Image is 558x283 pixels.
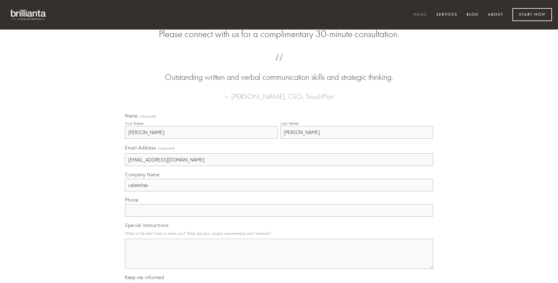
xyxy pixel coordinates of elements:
[463,10,483,20] a: Blog
[512,8,552,21] a: Start Now
[432,10,461,20] a: Services
[125,121,143,126] div: First Name
[135,60,423,71] span: “
[125,171,159,178] span: Company Name
[125,197,139,203] span: Phone
[125,274,164,280] span: Keep me informed
[6,6,51,24] img: brillianta - research, strategy, marketing
[125,28,433,40] h2: Please connect with us for a complimentary 30-minute consultation.
[125,229,433,237] p: What is the best time to reach you? What are your unique requirements and timelines?
[281,121,299,126] div: Last Name
[125,222,168,228] span: Special Instructions
[158,144,175,152] span: (required)
[410,10,431,20] a: Home
[484,10,507,20] a: About
[125,113,137,119] span: Name
[135,83,423,102] figcaption: — [PERSON_NAME], CEO, TouchPlan
[139,115,156,118] span: (required)
[125,145,156,151] span: Email Address
[135,60,423,83] blockquote: Outstanding written and verbal communication skills and strategic thinking.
